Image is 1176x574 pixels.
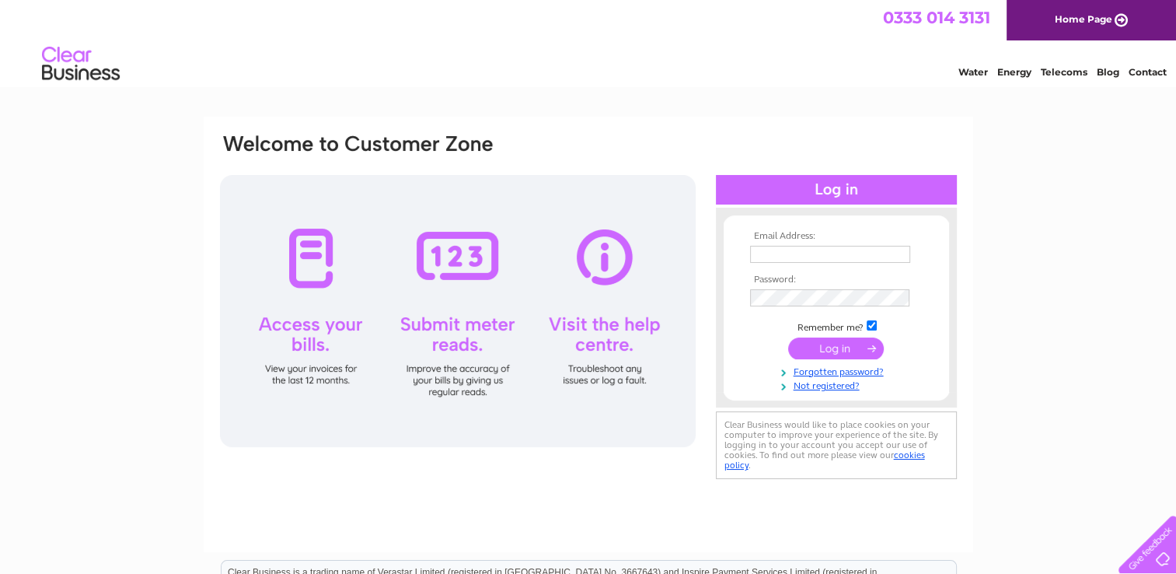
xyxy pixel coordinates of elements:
[746,231,926,242] th: Email Address:
[1097,66,1119,78] a: Blog
[788,338,884,359] input: Submit
[1129,66,1167,78] a: Contact
[997,66,1031,78] a: Energy
[41,40,120,88] img: logo.png
[222,9,956,75] div: Clear Business is a trading name of Verastar Limited (registered in [GEOGRAPHIC_DATA] No. 3667643...
[746,275,926,285] th: Password:
[716,411,957,479] div: Clear Business would like to place cookies on your computer to improve your experience of the sit...
[958,66,988,78] a: Water
[1041,66,1087,78] a: Telecoms
[883,8,990,27] a: 0333 014 3131
[746,318,926,334] td: Remember me?
[724,450,925,471] a: cookies policy
[750,363,926,378] a: Forgotten password?
[750,377,926,392] a: Not registered?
